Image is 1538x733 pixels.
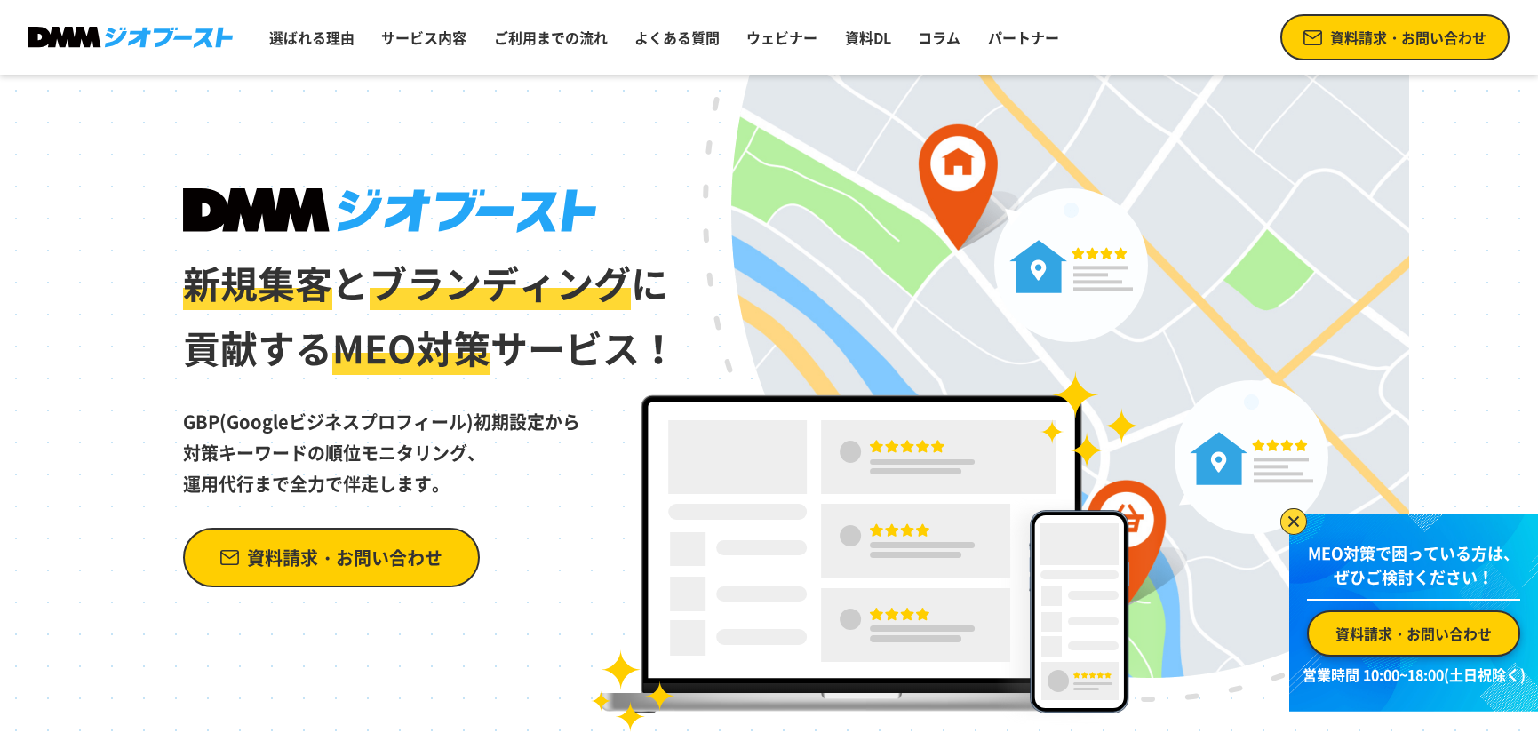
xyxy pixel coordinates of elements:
p: 営業時間 10:00~18:00(土日祝除く) [1300,664,1527,685]
a: ご利用までの流れ [487,20,615,55]
a: 資料DL [838,20,898,55]
span: MEO対策 [332,320,490,375]
a: コラム [911,20,968,55]
a: 資料請求・お問い合わせ [1280,14,1510,60]
span: ブランディング [370,255,631,310]
a: パートナー [981,20,1066,55]
span: 新規集客 [183,255,332,310]
span: 資料請求・お問い合わせ [1330,27,1486,48]
a: ウェビナー [739,20,825,55]
img: DMMジオブースト [28,27,233,49]
img: DMMジオブースト [183,188,596,233]
span: 資料請求・お問い合わせ [247,542,442,573]
a: よくある質問 [627,20,727,55]
img: バナーを閉じる [1280,508,1307,535]
a: 選ばれる理由 [262,20,362,55]
p: MEO対策で困っている方は、 ぜひご検討ください！ [1307,541,1520,601]
a: 資料請求・お問い合わせ [183,528,480,587]
a: 資料請求・お問い合わせ [1307,610,1520,657]
h1: と に 貢献する サービス！ [183,188,679,381]
span: 資料請求・お問い合わせ [1335,623,1492,644]
a: サービス内容 [374,20,474,55]
p: GBP(Googleビジネスプロフィール)初期設定から 対策キーワードの順位モニタリング、 運用代行まで全力で伴走します。 [183,381,679,499]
